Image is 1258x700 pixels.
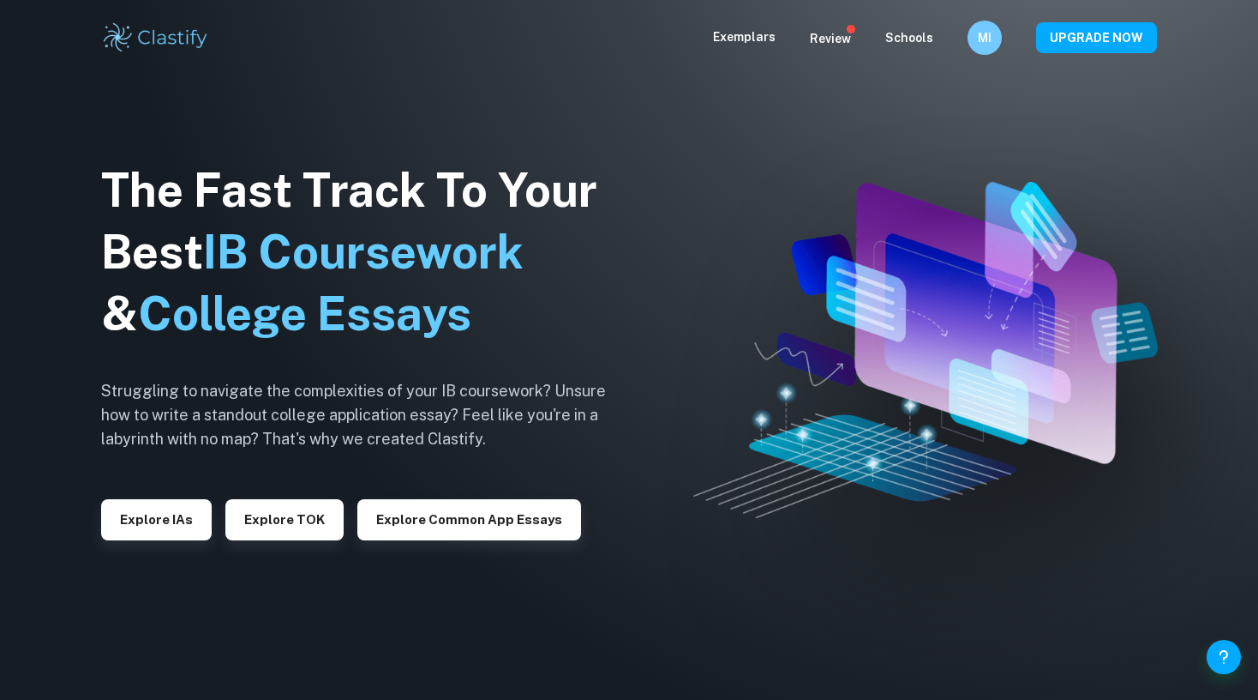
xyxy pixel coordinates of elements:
img: Clastify logo [101,21,210,55]
button: Explore TOK [225,499,344,540]
span: College Essays [138,287,471,341]
p: Review [810,29,851,48]
h6: MI [975,28,995,47]
span: IB Coursework [203,225,524,279]
a: Explore TOK [225,510,344,527]
a: Explore IAs [101,510,212,527]
a: Schools [885,31,933,45]
button: UPGRADE NOW [1036,22,1157,53]
a: Explore Common App essays [357,510,581,527]
img: Clastify hero [693,182,1158,518]
button: MI [967,21,1002,55]
button: Explore Common App essays [357,499,581,540]
button: Explore IAs [101,499,212,540]
h6: Struggling to navigate the complexities of your IB coursework? Unsure how to write a standout col... [101,379,632,451]
p: Exemplars [713,27,776,46]
h1: The Fast Track To Your Best & [101,160,632,345]
button: Help and Feedback [1207,640,1241,674]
